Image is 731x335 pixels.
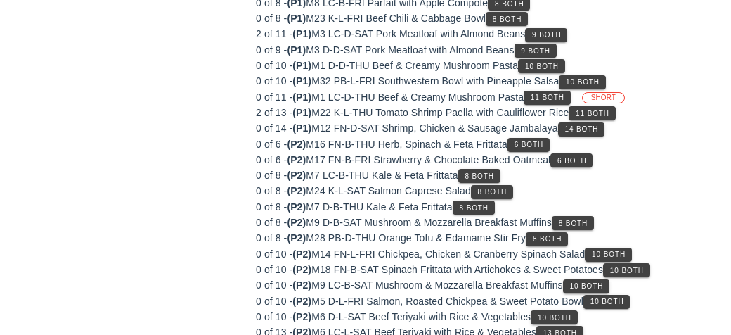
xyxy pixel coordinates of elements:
[477,188,507,196] span: 8 Both
[486,12,528,26] button: 8 Both
[524,63,559,70] span: 10 Both
[256,170,287,181] span: 0 of 8 -
[256,232,287,244] span: 0 of 8 -
[287,185,306,196] span: (P2)
[256,105,711,120] div: M22 K-L-THU Tomato Shrimp Paella with Cauliflower Rice
[292,107,311,118] span: (P1)
[256,154,287,165] span: 0 of 6 -
[292,28,311,39] span: (P1)
[256,296,292,307] span: 0 of 10 -
[256,11,711,26] div: M23 K-L-FRI Beef Chili & Cabbage Bowl
[256,137,711,152] div: M16 FN-B-THU Herb, Spinach & Feta Frittata
[256,107,292,118] span: 2 of 13 -
[292,311,311,322] span: (P2)
[585,248,632,262] button: 10 Both
[552,216,594,230] button: 8 Both
[563,279,610,293] button: 10 Both
[603,263,650,277] button: 10 Both
[459,204,489,212] span: 8 Both
[287,44,306,56] span: (P1)
[256,152,711,167] div: M17 FN-B-FRI Strawberry & Chocolate Baked Oatmeal
[558,220,588,227] span: 8 Both
[564,125,599,133] span: 14 Both
[287,201,306,213] span: (P2)
[558,122,605,137] button: 14 Both
[526,232,568,246] button: 8 Both
[532,235,562,243] span: 8 Both
[531,31,561,39] span: 9 Both
[256,293,711,309] div: M5 D-L-FRI Salmon, Roasted Chickpea & Sweet Potato Bowl
[525,28,567,42] button: 9 Both
[292,248,311,260] span: (P2)
[550,153,593,167] button: 6 Both
[256,246,711,262] div: M14 FN-L-FRI Chickpea, Chicken & Cranberry Spinach Salad
[256,91,292,103] span: 0 of 11 -
[256,75,292,87] span: 0 of 10 -
[256,28,292,39] span: 2 of 11 -
[569,106,616,120] button: 11 Both
[557,157,586,165] span: 6 Both
[256,26,711,42] div: M3 LC-D-SAT Pork Meatloaf with Almond Beans
[569,282,604,290] span: 10 Both
[531,310,578,324] button: 10 Both
[292,279,311,291] span: (P2)
[256,60,292,71] span: 0 of 10 -
[591,93,616,103] span: SHORT
[590,298,624,305] span: 10 Both
[256,122,292,134] span: 0 of 14 -
[537,314,571,322] span: 10 Both
[256,217,287,228] span: 0 of 8 -
[256,277,711,293] div: M9 LC-B-SAT Mushroom & Mozzarella Breakfast Muffins
[256,13,287,24] span: 0 of 8 -
[292,75,311,87] span: (P1)
[520,47,550,55] span: 9 Both
[292,264,311,275] span: (P2)
[256,199,711,215] div: M7 D-B-THU Kale & Feta Frittata
[287,232,306,244] span: (P2)
[256,73,711,89] div: M32 PB-L-FRI Southwestern Bowl with Pineapple Salsa
[292,122,311,134] span: (P1)
[287,170,306,181] span: (P2)
[530,94,564,101] span: 11 Both
[256,167,711,183] div: M7 LC-B-THU Kale & Feta Frittata
[453,201,495,215] button: 8 Both
[524,91,571,105] button: 11 Both
[507,138,550,152] button: 6 Both
[492,15,522,23] span: 8 Both
[565,78,600,86] span: 10 Both
[287,154,306,165] span: (P2)
[256,185,287,196] span: 0 of 8 -
[256,201,287,213] span: 0 of 8 -
[256,262,711,277] div: M18 FN-B-SAT Spinach Frittata with Artichokes & Sweet Potatoes
[559,75,606,89] button: 10 Both
[256,42,711,58] div: M3 D-D-SAT Pork Meatloaf with Almond Beans
[256,248,292,260] span: 0 of 10 -
[465,172,494,180] span: 8 Both
[256,230,711,246] div: M28 PB-D-THU Orange Tofu & Edamame Stir Fry
[256,311,292,322] span: 0 of 10 -
[256,89,711,105] div: M1 LC-D-THU Beef & Creamy Mushroom Pasta
[256,58,711,73] div: M1 D-D-THU Beef & Creamy Mushroom Pasta
[256,120,711,136] div: M12 FN-D-SAT Shrimp, Chicken & Sausage Jambalaya
[287,13,306,24] span: (P1)
[458,169,500,183] button: 8 Both
[256,264,292,275] span: 0 of 10 -
[514,141,543,148] span: 6 Both
[287,139,306,150] span: (P2)
[256,183,711,198] div: M24 K-L-SAT Salmon Caprese Salad
[518,59,565,73] button: 10 Both
[591,251,626,258] span: 10 Both
[292,60,311,71] span: (P1)
[471,185,513,199] button: 8 Both
[515,44,557,58] button: 9 Both
[287,217,306,228] span: (P2)
[609,267,644,274] span: 10 Both
[292,91,311,103] span: (P1)
[575,110,609,118] span: 11 Both
[292,296,311,307] span: (P2)
[256,215,711,230] div: M9 D-B-SAT Mushroom & Mozzarella Breakfast Muffins
[256,309,711,324] div: M6 D-L-SAT Beef Teriyaki with Rice & Vegetables
[256,279,292,291] span: 0 of 10 -
[256,139,287,150] span: 0 of 6 -
[583,295,630,309] button: 10 Both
